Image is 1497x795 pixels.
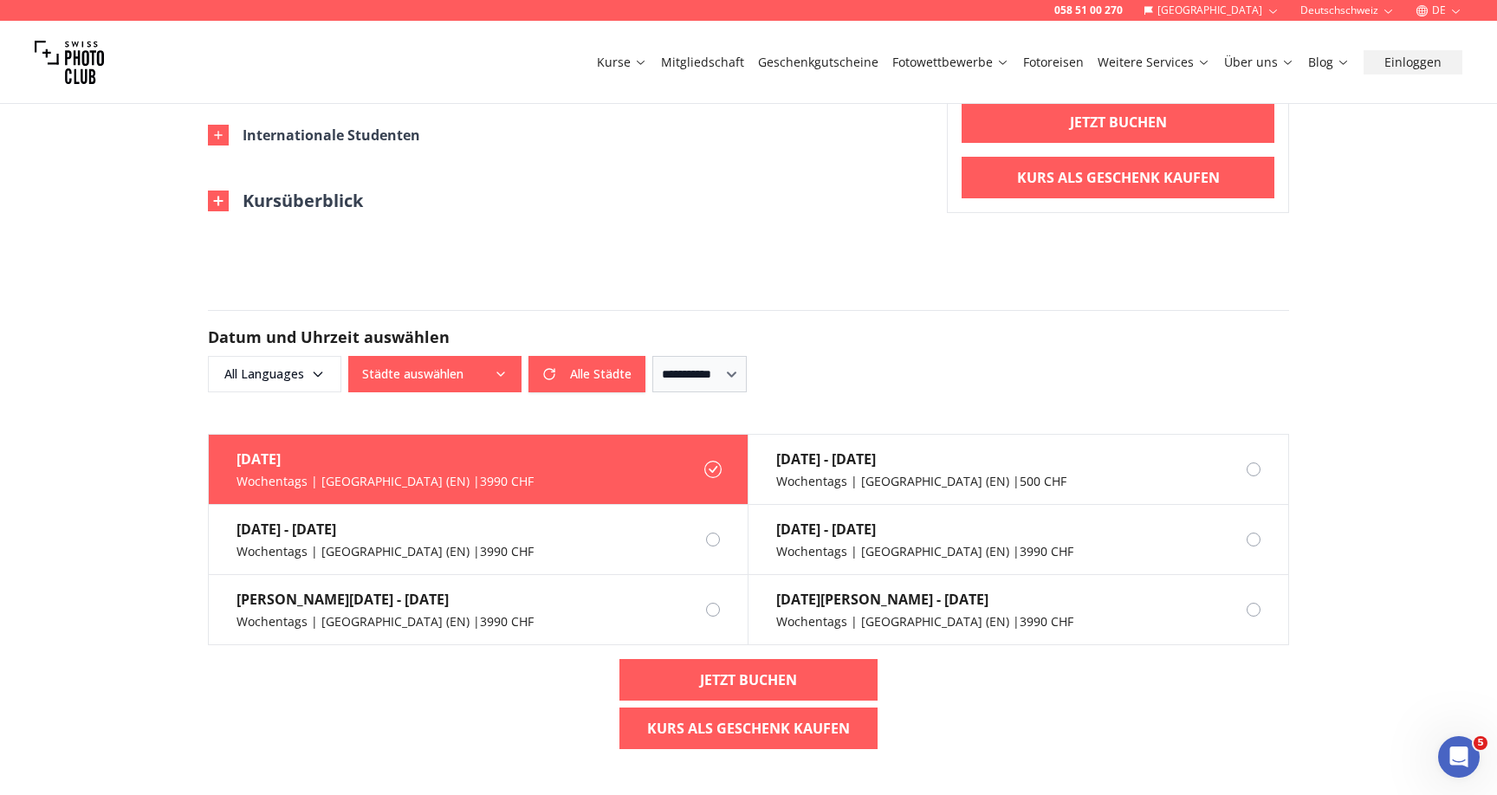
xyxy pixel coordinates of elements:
span: All Languages [211,359,339,390]
button: Internationale Studenten [194,109,905,161]
img: Outline Close [208,191,229,211]
a: Jetzt buchen [962,101,1274,143]
b: Kurs als Geschenk kaufen [1017,167,1220,188]
button: Alle Städte [528,356,645,392]
div: [DATE] [237,449,534,469]
div: Wochentags | [GEOGRAPHIC_DATA] (EN) | 3990 CHF [776,613,1073,630]
img: Swiss photo club [35,28,104,97]
a: Mitgliedschaft [661,54,744,71]
div: [PERSON_NAME][DATE] - [DATE] [237,589,534,610]
a: Kurse [597,54,647,71]
div: Wochentags | [GEOGRAPHIC_DATA] (EN) | 3990 CHF [237,543,534,560]
button: Geschenkgutscheine [751,50,885,74]
span: 5 [1474,736,1487,750]
a: Kurs als Geschenk kaufen [619,708,878,749]
a: 058 51 00 270 [1054,3,1123,17]
button: Über uns [1217,50,1301,74]
button: Städte auswählen [348,356,522,392]
button: Kursüberblick [208,189,363,213]
button: Weitere Services [1091,50,1217,74]
b: Jetzt buchen [1070,112,1167,132]
a: Weitere Services [1098,54,1210,71]
a: Kurs als Geschenk kaufen [962,157,1274,198]
div: Wochentags | [GEOGRAPHIC_DATA] (EN) | 3990 CHF [237,613,534,630]
div: Wochentags | [GEOGRAPHIC_DATA] (EN) | 3990 CHF [237,473,534,490]
button: Blog [1301,50,1357,74]
button: Fotowettbewerbe [885,50,1016,74]
a: Fotowettbewerbe [892,54,1009,71]
div: [DATE] - [DATE] [776,449,1066,469]
button: Fotoreisen [1016,50,1091,74]
button: Kurse [590,50,654,74]
a: Fotoreisen [1023,54,1084,71]
b: Jetzt buchen [700,669,797,690]
button: Einloggen [1364,50,1462,74]
div: [DATE] - [DATE] [237,519,534,540]
b: Kurs als Geschenk kaufen [647,718,850,739]
a: Blog [1308,54,1350,71]
div: [DATE] - [DATE] [776,519,1073,540]
button: All Languages [208,356,341,392]
a: Über uns [1224,54,1294,71]
div: Wochentags | [GEOGRAPHIC_DATA] (EN) | 3990 CHF [776,543,1073,560]
div: [DATE][PERSON_NAME] - [DATE] [776,589,1073,610]
a: Jetzt buchen [619,659,878,701]
iframe: Intercom live chat [1438,736,1480,778]
button: Mitgliedschaft [654,50,751,74]
div: Wochentags | [GEOGRAPHIC_DATA] (EN) | 500 CHF [776,473,1066,490]
div: Internationale Studenten [243,123,420,147]
h2: Datum und Uhrzeit auswählen [208,325,1289,349]
a: Geschenkgutscheine [758,54,878,71]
